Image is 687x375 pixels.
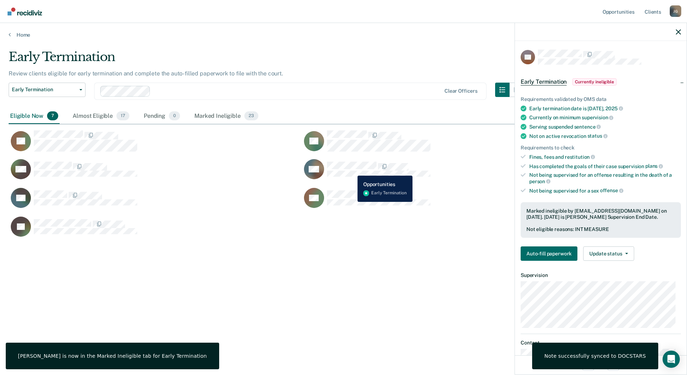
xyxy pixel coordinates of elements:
div: Pending [142,108,181,124]
div: Requirements validated by OMS data [521,96,681,102]
span: sentence [574,124,601,130]
div: Requirements to check [521,145,681,151]
span: person [529,179,550,184]
button: Update status [583,246,634,261]
a: Navigate to form link [521,246,580,261]
div: J G [670,5,681,17]
div: Has completed the goals of their case supervision [529,163,681,170]
div: Serving suspended [529,124,681,130]
span: 23 [244,111,258,121]
div: CaseloadOpportunityCell-121098 [302,159,595,187]
button: Profile dropdown button [670,5,681,17]
a: Home [9,32,678,38]
span: plans [645,163,663,169]
dt: Supervision [521,272,681,278]
div: Not being supervised for a sex [529,187,681,194]
div: Not eligible reasons: INT MEASURE [526,226,675,232]
span: restitution [565,154,595,160]
div: Clear officers [444,88,478,94]
div: Early TerminationCurrently ineligible [515,70,687,93]
div: Fines, fees and [529,154,681,160]
div: Early termination date is [DATE], [529,105,681,112]
div: Almost Eligible [71,108,131,124]
div: CaseloadOpportunityCell-280388 [302,187,595,216]
div: Open Intercom Messenger [663,351,680,368]
span: 2025 [605,106,623,111]
div: Not being supervised for an offense resulting in the death of a [529,172,681,184]
div: CaseloadOpportunityCell-263958 [9,130,302,159]
div: [PERSON_NAME] is now in the Marked Ineligible tab for Early Termination [18,353,207,359]
div: Marked ineligible by [EMAIL_ADDRESS][DOMAIN_NAME] on [DATE]. [DATE] is [PERSON_NAME] Supervision ... [526,208,675,220]
span: status [587,133,608,139]
div: Eligible Now [9,108,60,124]
div: CaseloadOpportunityCell-283914 [9,216,302,245]
div: Early Termination [9,50,524,70]
div: 4 / 9 [515,355,687,374]
div: Note successfully synced to DOCSTARS [544,353,646,359]
div: CaseloadOpportunityCell-252358 [9,159,302,187]
p: Review clients eligible for early termination and complete the auto-filled paperwork to file with... [9,70,283,77]
span: 0 [169,111,180,121]
div: CaseloadOpportunityCell-288744 [9,187,302,216]
div: Currently on minimum [529,114,681,121]
span: Early Termination [521,78,567,85]
span: Currently ineligible [572,78,617,85]
dt: Contact [521,340,681,346]
div: CaseloadOpportunityCell-204799 [302,130,595,159]
span: Early Termination [12,87,77,93]
img: Recidiviz [8,8,42,15]
button: Auto-fill paperwork [521,246,577,261]
div: Marked Ineligible [193,108,259,124]
span: offense [600,187,623,193]
span: supervision [582,115,613,120]
div: Not on active revocation [529,133,681,139]
span: 7 [47,111,58,121]
span: 17 [116,111,129,121]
